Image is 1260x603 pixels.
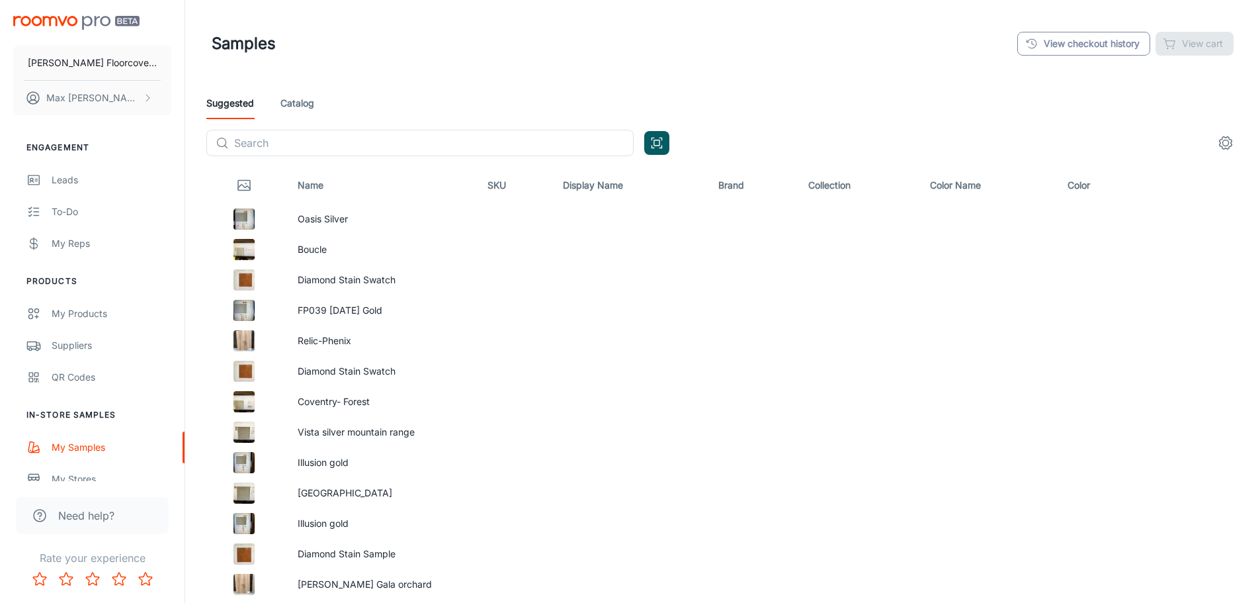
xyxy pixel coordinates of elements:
button: Open QR code scanner [644,131,669,155]
a: Catalog [280,87,314,119]
a: View checkout history [1017,32,1150,56]
p: Max [PERSON_NAME] [46,91,140,105]
div: My Reps [52,236,171,251]
td: Boucle [287,234,477,265]
td: Catania Amphitheater [287,478,477,508]
a: Suggested [206,87,254,119]
td: Coventry- Forest [287,387,477,417]
td: Diamond Stain Swatch [287,265,477,295]
button: Rate 2 star [53,566,79,592]
td: Illusion gold [287,508,477,539]
td: Vista silver mountain range [287,417,477,447]
td: Relic-Phenix [287,326,477,356]
td: Oasis Silver [287,204,477,234]
button: Rate 1 star [26,566,53,592]
svg: Thumbnail [236,177,252,193]
th: Display Name [552,167,708,204]
td: Audra Gala orchard [287,569,477,600]
div: My Samples [52,440,171,455]
th: Color Name [919,167,1057,204]
div: My Stores [52,472,171,487]
button: Rate 4 star [106,566,132,592]
div: My Products [52,306,171,321]
div: To-do [52,205,171,219]
button: Max [PERSON_NAME] [13,81,171,115]
button: Rate 3 star [79,566,106,592]
input: Search [234,130,634,156]
span: Need help? [58,508,114,524]
div: Suppliers [52,338,171,353]
th: Brand [708,167,798,204]
div: QR Codes [52,370,171,385]
th: Color [1057,167,1140,204]
img: Roomvo PRO Beta [13,16,140,30]
th: Collection [798,167,919,204]
div: Leads [52,173,171,187]
td: Illusion gold [287,447,477,478]
h1: Samples [212,32,276,56]
button: settings [1212,130,1239,156]
td: FP039 Karma Gold [287,295,477,326]
th: SKU [477,167,553,204]
p: Rate your experience [11,550,174,566]
th: Name [287,167,477,204]
button: [PERSON_NAME] Floorcovering [13,46,171,80]
p: [PERSON_NAME] Floorcovering [28,56,157,70]
td: Diamond Stain Swatch [287,356,477,387]
button: Rate 5 star [132,566,159,592]
td: Diamond Stain Sample [287,539,477,569]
